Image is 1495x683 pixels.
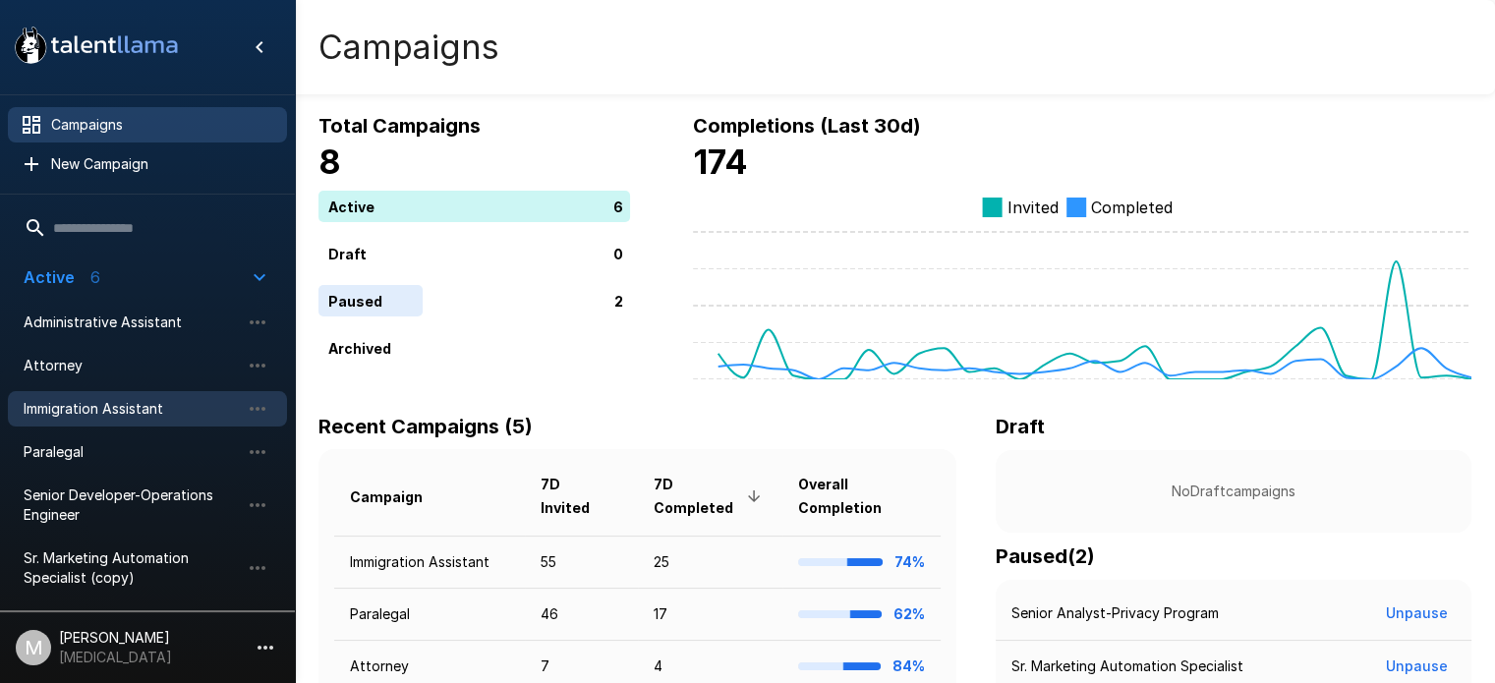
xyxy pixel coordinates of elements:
td: 46 [525,589,639,641]
button: Unpause [1378,596,1456,632]
td: Immigration Assistant [334,536,525,588]
p: Sr. Marketing Automation Specialist [1011,656,1243,676]
h4: Campaigns [318,27,499,68]
b: 62% [893,605,925,622]
p: Senior Analyst-Privacy Program [1011,603,1219,623]
p: 0 [613,243,623,263]
p: 2 [614,290,623,311]
span: 7D Completed [654,473,767,520]
p: 6 [613,196,623,216]
p: No Draft campaigns [1027,482,1440,501]
td: 55 [525,536,639,588]
b: Draft [996,415,1045,438]
b: 74% [894,553,925,570]
b: 84% [892,657,925,674]
td: Paralegal [334,589,525,641]
td: 17 [638,589,782,641]
span: Campaign [350,485,448,509]
b: 174 [693,142,748,182]
b: 8 [318,142,341,182]
span: Overall Completion [798,473,925,520]
b: Total Campaigns [318,114,481,138]
span: 7D Invited [541,473,623,520]
td: 25 [638,536,782,588]
b: Recent Campaigns (5) [318,415,533,438]
b: Paused ( 2 ) [996,544,1095,568]
b: Completions (Last 30d) [693,114,921,138]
